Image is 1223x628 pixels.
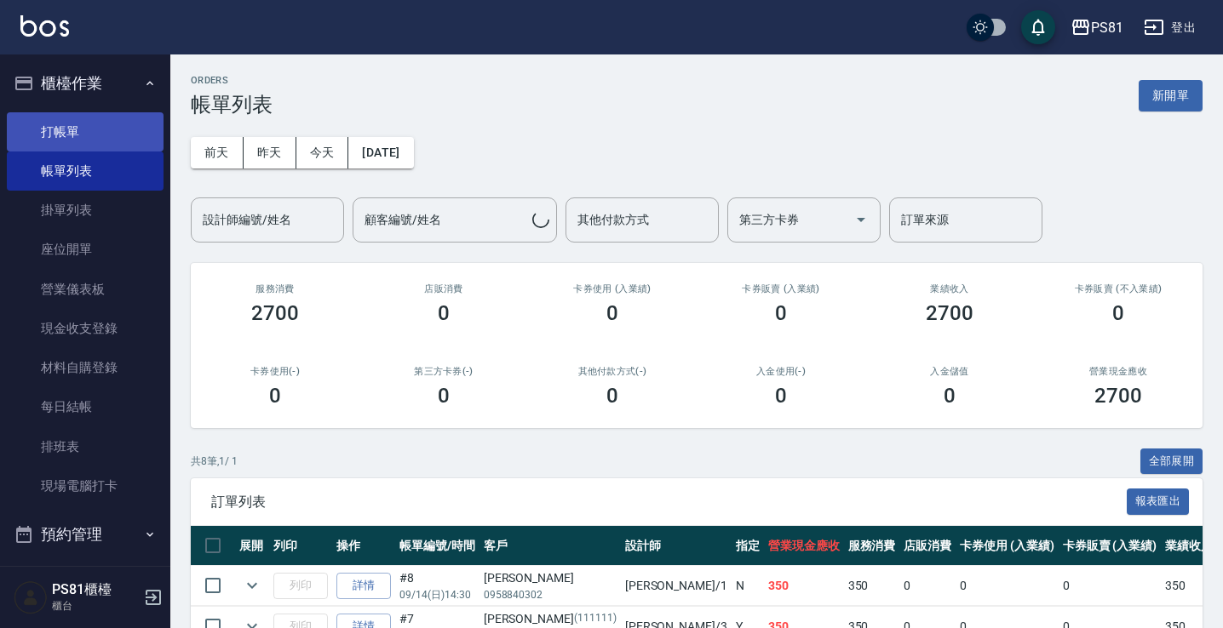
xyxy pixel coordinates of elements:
[235,526,269,566] th: 展開
[956,566,1059,606] td: 0
[380,283,508,294] h2: 店販消費
[484,587,617,602] p: 0958840302
[479,526,621,566] th: 客戶
[52,581,139,598] h5: PS81櫃檯
[7,191,164,230] a: 掛單列表
[211,366,339,377] h2: 卡券使用(-)
[244,137,296,168] button: 昨天
[899,566,956,606] td: 0
[251,301,299,325] h3: 2700
[7,270,164,309] a: 營業儀表板
[1091,17,1123,38] div: PS81
[1059,526,1162,566] th: 卡券販賣 (入業績)
[20,15,69,37] img: Logo
[191,454,238,469] p: 共 8 筆, 1 / 1
[926,301,973,325] h3: 2700
[1127,488,1190,515] button: 報表匯出
[14,580,48,614] img: Person
[732,526,764,566] th: 指定
[269,384,281,408] h3: 0
[1021,10,1055,44] button: save
[191,93,273,117] h3: 帳單列表
[438,384,450,408] h3: 0
[191,137,244,168] button: 前天
[775,301,787,325] h3: 0
[574,610,617,628] p: (111111)
[1054,283,1182,294] h2: 卡券販賣 (不入業績)
[548,366,676,377] h2: 其他付款方式(-)
[7,309,164,348] a: 現金收支登錄
[1054,366,1182,377] h2: 營業現金應收
[1127,493,1190,509] a: 報表匯出
[52,598,139,614] p: 櫃台
[1059,566,1162,606] td: 0
[886,283,1013,294] h2: 業績收入
[775,384,787,408] h3: 0
[764,526,844,566] th: 營業現金應收
[211,494,1127,511] span: 訂單列表
[548,283,676,294] h2: 卡券使用 (入業績)
[606,301,618,325] h3: 0
[621,526,732,566] th: 設計師
[1139,80,1203,111] button: 新開單
[296,137,349,168] button: 今天
[7,151,164,191] a: 帳單列表
[621,566,732,606] td: [PERSON_NAME] /1
[7,112,164,151] a: 打帳單
[438,301,450,325] h3: 0
[717,283,845,294] h2: 卡券販賣 (入業績)
[1064,10,1130,45] button: PS81
[7,466,164,505] a: 現場電腦打卡
[336,573,391,599] a: 詳情
[1140,448,1203,475] button: 全部展開
[1112,301,1124,325] h3: 0
[7,427,164,466] a: 排班表
[239,573,265,598] button: expand row
[7,387,164,426] a: 每日結帳
[844,566,900,606] td: 350
[7,557,164,601] button: 報表及分析
[211,283,339,294] h3: 服務消費
[380,366,508,377] h2: 第三方卡券(-)
[732,566,764,606] td: N
[1161,566,1217,606] td: 350
[764,566,844,606] td: 350
[348,137,413,168] button: [DATE]
[484,610,617,628] div: [PERSON_NAME]
[484,569,617,587] div: [PERSON_NAME]
[332,526,395,566] th: 操作
[7,230,164,269] a: 座位開單
[886,366,1013,377] h2: 入金儲值
[1094,384,1142,408] h3: 2700
[269,526,332,566] th: 列印
[606,384,618,408] h3: 0
[956,526,1059,566] th: 卡券使用 (入業績)
[844,526,900,566] th: 服務消費
[399,587,475,602] p: 09/14 (日) 14:30
[7,348,164,387] a: 材料自購登錄
[7,512,164,557] button: 預約管理
[717,366,845,377] h2: 入金使用(-)
[1139,87,1203,103] a: 新開單
[191,75,273,86] h2: ORDERS
[1137,12,1203,43] button: 登出
[395,566,479,606] td: #8
[395,526,479,566] th: 帳單編號/時間
[847,206,875,233] button: Open
[1161,526,1217,566] th: 業績收入
[899,526,956,566] th: 店販消費
[7,61,164,106] button: 櫃檯作業
[944,384,956,408] h3: 0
